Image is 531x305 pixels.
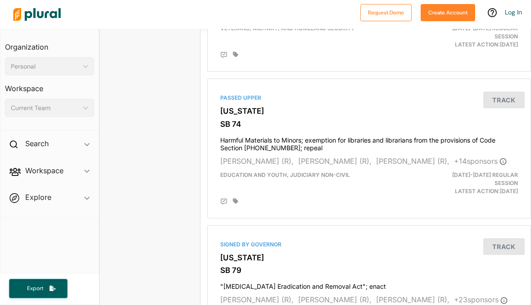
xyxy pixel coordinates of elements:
div: Add tags [233,198,238,204]
div: Current Team [11,103,79,113]
h2: Search [25,139,49,148]
div: Signed by Governor [220,240,518,249]
h3: Organization [5,34,94,54]
div: Latest Action: [DATE] [421,24,525,49]
div: Passed Upper [220,94,518,102]
span: [PERSON_NAME] (R), [220,295,294,304]
button: Track [483,238,525,255]
span: [PERSON_NAME] (R), [298,157,372,166]
button: Track [483,92,525,108]
span: Export [21,285,50,292]
span: [PERSON_NAME] (R), [220,157,294,166]
h4: "[MEDICAL_DATA] Eradication and Removal Act"; enact [220,278,518,291]
span: [PERSON_NAME] (R), [298,295,372,304]
h3: Workspace [5,75,94,95]
div: Latest Action: [DATE] [421,171,525,195]
a: Request Demo [360,7,412,17]
span: + 14 sponsor s [454,157,507,166]
span: [PERSON_NAME] (R), [376,157,449,166]
h3: [US_STATE] [220,106,518,116]
button: Create Account [421,4,475,21]
h3: [US_STATE] [220,253,518,262]
div: Add tags [233,51,238,58]
a: Create Account [421,7,475,17]
h3: SB 74 [220,120,518,129]
button: Request Demo [360,4,412,21]
div: Add Position Statement [220,198,227,205]
span: [PERSON_NAME] (R), [376,295,449,304]
span: [DATE]-[DATE] Regular Session [452,171,518,186]
h4: Harmful Materials to Minors; exemption for libraries and librarians from the provisions of Code S... [220,132,518,152]
div: Personal [11,62,79,71]
button: Export [9,279,68,298]
div: Add Position Statement [220,51,227,59]
h3: SB 79 [220,266,518,275]
a: Log In [505,8,522,16]
span: + 23 sponsor s [454,295,508,304]
span: Education and Youth, Judiciary Non-Civil [220,171,350,178]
